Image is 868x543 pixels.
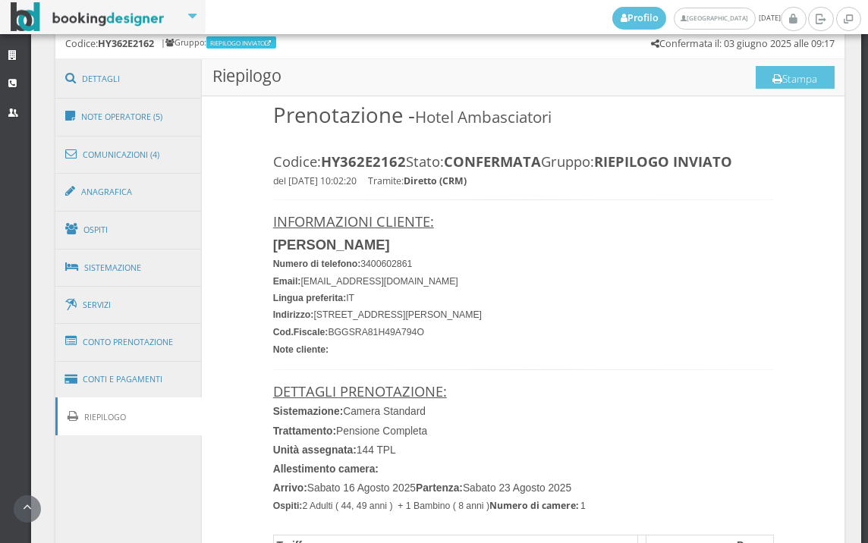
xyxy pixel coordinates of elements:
font: Camera Standard [273,406,426,417]
font: 3400602861 [273,259,413,269]
b: Numero di telefono: [273,259,361,269]
span: Arrivo: [273,482,307,494]
b: HY362E2162 [321,152,406,171]
a: Conto Prenotazione [55,322,203,362]
a: Riepilogo [55,397,203,436]
font: 2 Adulti ( 44, 49 anni ) + 1 Bambino ( 8 anni ) [273,501,489,511]
a: Comunicazioni (4) [55,135,203,174]
b: Email: [273,276,301,287]
small: Hotel Ambasciatori [415,106,552,127]
a: Dettagli [55,59,203,99]
span: Ospiti: [273,501,303,511]
a: RIEPILOGO INVIATO [210,39,274,47]
font: Pensione Completa [273,425,428,437]
b: Diretto (CRM) [404,174,467,187]
font: [EMAIL_ADDRESS][DOMAIN_NAME] [273,276,458,287]
span: [DATE] [612,7,781,30]
img: BookingDesigner.com [11,2,165,32]
span: Trattamento: [273,425,336,437]
h3: Codice: Stato: Gruppo: [273,153,774,170]
b: HY362E2162 [98,37,154,50]
b: Lingua preferita: [273,293,347,303]
button: Stampa [756,66,835,89]
h4: del [DATE] 10:02:20 Tramite: [273,176,774,187]
font: IT [273,293,354,303]
b: [PERSON_NAME] [273,237,390,253]
span: CONFERMATA [444,152,541,171]
font: [STREET_ADDRESS][PERSON_NAME] [273,309,482,320]
h1: Prenotazione - [273,102,774,127]
b: Cod.Fiscale: [273,327,329,337]
span: Unità assegnata: [273,444,357,456]
u: DETTAGLI PRENOTAZIONE: [273,381,447,400]
span: Allestimento camera: [273,463,379,475]
u: INFORMAZIONI CLIENTE: [273,212,434,231]
a: Note Operatore (5) [55,97,203,137]
h6: | Gruppo: [161,38,278,48]
a: Profilo [612,7,667,30]
h3: Riepilogo [202,59,844,96]
b: Numero di camere: [489,499,578,512]
font: BGGSRA81H49A794O [273,327,424,337]
b: Indirizzo: [273,309,314,320]
a: Anagrafica [55,172,203,212]
a: [GEOGRAPHIC_DATA] [674,8,755,30]
a: Servizi [55,286,203,325]
span: Partenza: [416,482,463,494]
h5: Codice: [65,38,154,49]
a: Ospiti [55,210,203,250]
a: Sistemazione [55,248,203,287]
a: Conti e Pagamenti [55,360,203,399]
span: 1 [580,501,586,511]
font: 144 TPL [273,444,396,456]
h5: Confermata il: 03 giugno 2025 alle 09:17 [651,38,835,49]
span: Sistemazione: [273,406,344,417]
b: RIEPILOGO INVIATO [594,152,732,171]
font: Sabato 16 Agosto 2025 Sabato 23 Agosto 2025 [273,482,571,494]
span: Note cliente: [273,344,329,355]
